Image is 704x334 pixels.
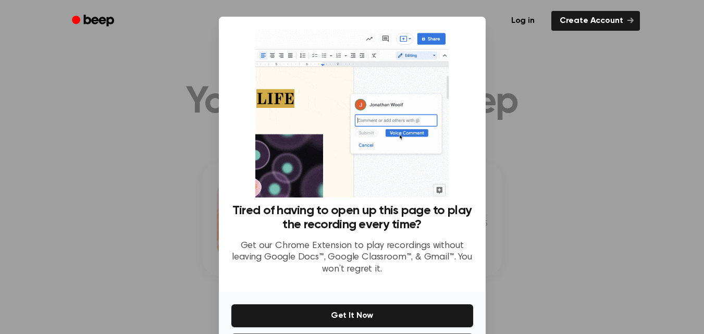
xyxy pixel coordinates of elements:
a: Log in [501,9,545,33]
a: Create Account [551,11,640,31]
button: Get It Now [231,304,473,327]
p: Get our Chrome Extension to play recordings without leaving Google Docs™, Google Classroom™, & Gm... [231,240,473,276]
img: Beep extension in action [255,29,449,197]
h3: Tired of having to open up this page to play the recording every time? [231,204,473,232]
a: Beep [65,11,123,31]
